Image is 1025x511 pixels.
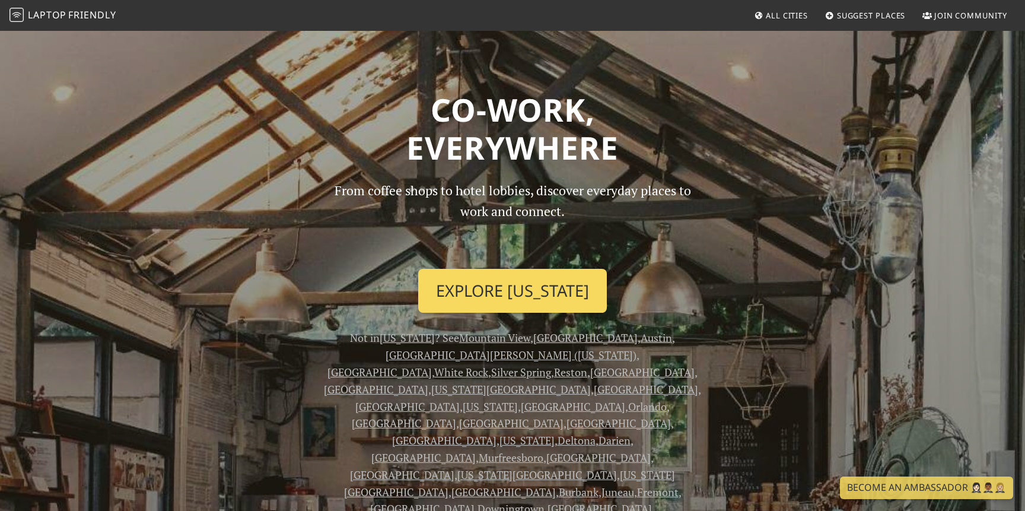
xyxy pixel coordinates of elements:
[554,365,587,379] a: Reston
[491,365,551,379] a: Silver Spring
[546,450,651,465] a: [GEOGRAPHIC_DATA]
[820,5,911,26] a: Suggest Places
[324,382,428,396] a: [GEOGRAPHIC_DATA]
[590,365,695,379] a: [GEOGRAPHIC_DATA]
[324,180,701,259] p: From coffee shops to hotel lobbies, discover everyday places to work and connect.
[392,433,496,447] a: [GEOGRAPHIC_DATA]
[327,365,432,379] a: [GEOGRAPHIC_DATA]
[840,477,1013,499] a: Become an Ambassador 🤵🏻‍♀️🤵🏾‍♂️🤵🏼‍♀️
[641,331,672,345] a: Austin
[934,10,1007,21] span: Join Community
[355,399,460,414] a: [GEOGRAPHIC_DATA]
[386,348,636,362] a: [GEOGRAPHIC_DATA][PERSON_NAME] ([US_STATE])
[434,365,488,379] a: White Rock
[837,10,906,21] span: Suggest Places
[559,485,599,499] a: Burbank
[459,416,564,430] a: [GEOGRAPHIC_DATA]
[350,468,454,482] a: [GEOGRAPHIC_DATA]
[637,485,679,499] a: Fremont
[918,5,1012,26] a: Join Community
[352,416,456,430] a: [GEOGRAPHIC_DATA]
[766,10,808,21] span: All Cities
[68,8,116,21] span: Friendly
[451,485,556,499] a: [GEOGRAPHIC_DATA]
[499,433,555,447] a: [US_STATE]
[418,269,607,313] a: Explore [US_STATE]
[371,450,476,465] a: [GEOGRAPHIC_DATA]
[457,468,617,482] a: [US_STATE][GEOGRAPHIC_DATA]
[566,416,671,430] a: [GEOGRAPHIC_DATA]
[594,382,698,396] a: [GEOGRAPHIC_DATA]
[28,8,66,21] span: Laptop
[380,331,435,345] a: [US_STATE]
[128,91,897,166] h1: Co-work, Everywhere
[628,399,667,414] a: Orlando
[459,331,530,345] a: Mountain View
[9,8,24,22] img: LaptopFriendly
[558,433,596,447] a: Deltona
[533,331,638,345] a: [GEOGRAPHIC_DATA]
[463,399,518,414] a: [US_STATE]
[431,382,591,396] a: [US_STATE][GEOGRAPHIC_DATA]
[749,5,813,26] a: All Cities
[344,468,676,499] a: [US_STATE][GEOGRAPHIC_DATA]
[479,450,543,465] a: Murfreesboro
[601,485,634,499] a: Juneau
[599,433,631,447] a: Darien
[521,399,625,414] a: [GEOGRAPHIC_DATA]
[9,5,116,26] a: LaptopFriendly LaptopFriendly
